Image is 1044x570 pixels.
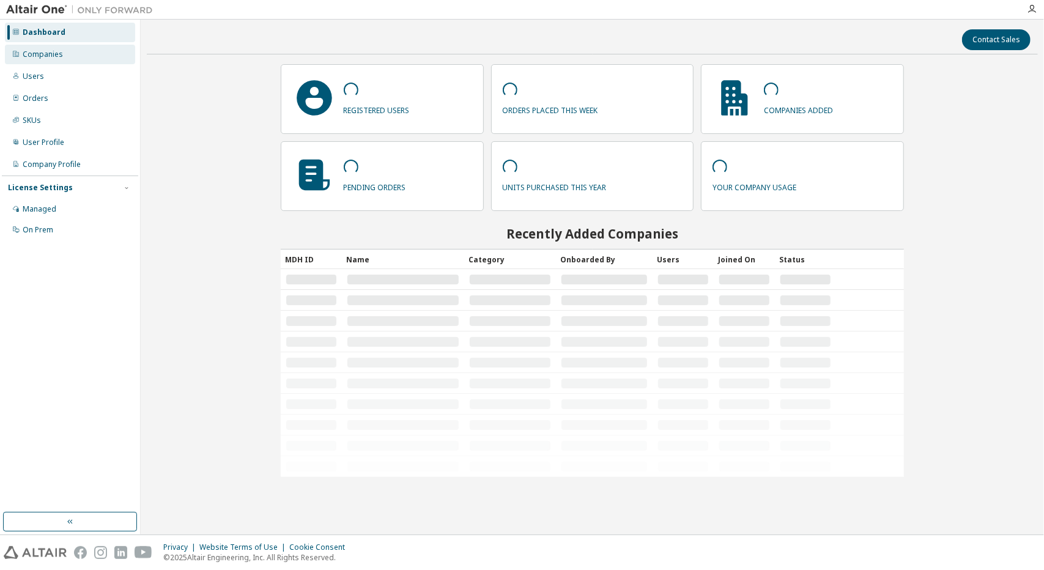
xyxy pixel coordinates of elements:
div: User Profile [23,138,64,147]
div: Website Terms of Use [199,542,289,552]
div: Users [657,250,709,269]
img: linkedin.svg [114,546,127,559]
div: SKUs [23,116,41,125]
div: Dashboard [23,28,65,37]
div: Onboarded By [561,250,648,269]
div: Orders [23,94,48,103]
div: Privacy [163,542,199,552]
p: units purchased this year [503,179,607,193]
div: Category [469,250,551,269]
img: Altair One [6,4,159,16]
div: On Prem [23,225,53,235]
div: License Settings [8,183,73,193]
p: your company usage [713,179,796,193]
p: © 2025 Altair Engineering, Inc. All Rights Reserved. [163,552,352,563]
div: Companies [23,50,63,59]
img: youtube.svg [135,546,152,559]
img: altair_logo.svg [4,546,67,559]
div: Company Profile [23,160,81,169]
img: instagram.svg [94,546,107,559]
img: facebook.svg [74,546,87,559]
p: companies added [764,102,833,116]
p: pending orders [344,179,406,193]
div: Name [347,250,459,269]
button: Contact Sales [962,29,1031,50]
p: orders placed this week [503,102,598,116]
div: Cookie Consent [289,542,352,552]
p: registered users [344,102,410,116]
h2: Recently Added Companies [281,226,905,242]
div: Status [780,250,831,269]
div: MDH ID [286,250,337,269]
div: Managed [23,204,56,214]
div: Joined On [719,250,770,269]
div: Users [23,72,44,81]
